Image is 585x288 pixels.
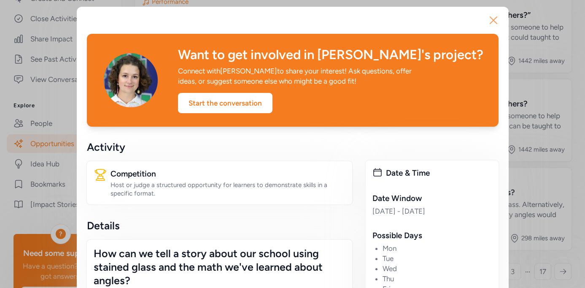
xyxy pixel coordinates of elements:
div: [DATE] - [DATE] [372,206,492,216]
div: How can we tell a story about our school using stained glass and the math we've learned about ang... [94,247,345,287]
li: Thu [383,274,492,284]
div: Host or judge a structured opportunity for learners to demonstrate skills in a specific format. [111,181,345,198]
div: Details [87,219,352,232]
img: Avatar [100,50,161,111]
div: Want to get involved in [PERSON_NAME]'s project? [178,47,485,62]
div: Possible Days [372,230,492,242]
div: Activity [87,140,352,154]
div: Competition [111,168,345,180]
div: Date & Time [386,167,492,179]
div: Start the conversation [178,93,272,113]
li: Tue [383,253,492,264]
div: Date Window [372,193,492,204]
li: Wed [383,264,492,274]
div: Connect with [PERSON_NAME] to share your interest! Ask questions, offer ideas, or suggest someone... [178,66,421,86]
li: Mon [383,243,492,253]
